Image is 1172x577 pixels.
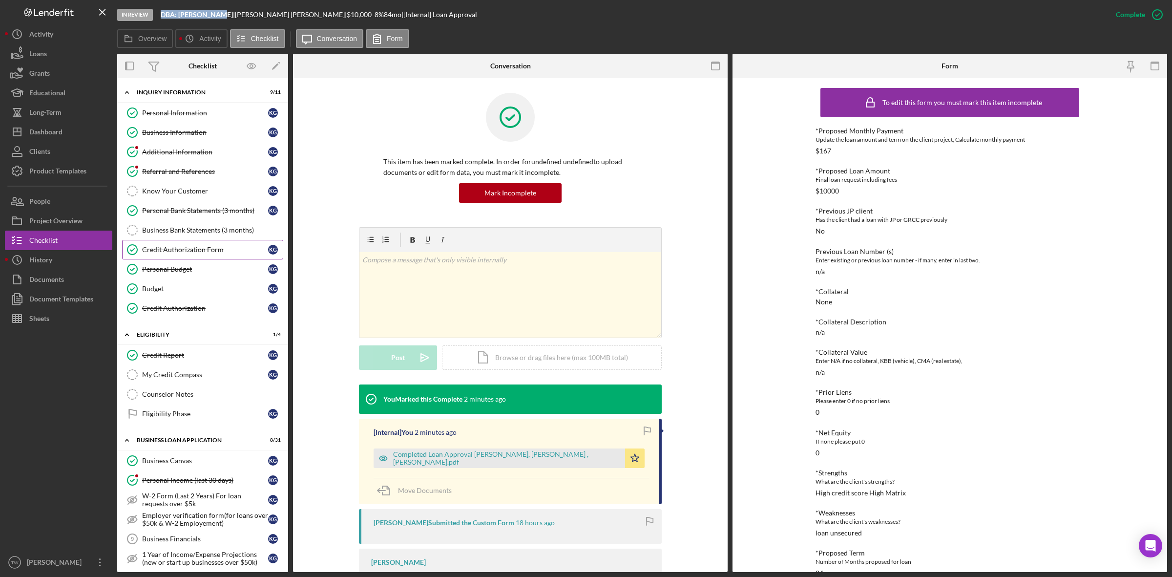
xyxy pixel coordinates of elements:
label: Form [387,35,403,43]
button: Loans [5,44,112,64]
time: 2025-09-05 14:38 [464,395,506,403]
div: Personal Income (last 30 days) [142,476,268,484]
tspan: 9 [131,536,134,542]
div: [PERSON_NAME] [PERSON_NAME] | [235,11,347,19]
div: K G [268,303,278,313]
div: *Collateral [816,288,1084,296]
a: Personal Income (last 30 days)KG [122,470,283,490]
div: K G [268,534,278,544]
div: K G [268,206,278,215]
div: Number of Months proposed for loan [816,557,1084,567]
div: 8 / 31 [263,437,281,443]
button: Move Documents [374,478,461,503]
div: | [Internal] Loan Approval [401,11,477,19]
div: Referral and References [142,168,268,175]
div: Please enter 0 if no prior liens [816,396,1084,406]
label: Conversation [317,35,357,43]
div: K G [268,495,278,505]
div: K G [268,514,278,524]
div: $167 [816,147,831,155]
div: Completed Loan Approval [PERSON_NAME], [PERSON_NAME] , [PERSON_NAME].pdf [393,450,620,466]
div: History [29,250,52,272]
button: Grants [5,64,112,83]
a: Personal InformationKG [122,103,283,123]
div: *Proposed Term [816,549,1084,557]
div: | [161,11,235,19]
button: People [5,192,112,211]
div: K G [268,370,278,380]
div: K G [268,147,278,157]
div: Counselor Notes [142,390,283,398]
div: *Proposed Loan Amount [816,167,1084,175]
div: *Collateral Value [816,348,1084,356]
div: *Collateral Description [816,318,1084,326]
div: 8 % [375,11,384,19]
div: K G [268,108,278,118]
button: Completed Loan Approval [PERSON_NAME], [PERSON_NAME] , [PERSON_NAME].pdf [374,449,645,468]
button: History [5,250,112,270]
button: Product Templates [5,161,112,181]
div: *Weaknesses [816,509,1084,517]
div: Mark Incomplete [484,183,536,203]
div: *Previous JP client [816,207,1084,215]
div: Document Templates [29,289,93,311]
div: [PERSON_NAME] [24,553,88,575]
button: Dashboard [5,122,112,142]
a: Document Templates [5,289,112,309]
div: Project Overview [29,211,83,233]
button: Sheets [5,309,112,328]
div: K G [268,409,278,419]
a: Additional InformationKG [122,142,283,162]
button: Mark Incomplete [459,183,562,203]
div: K G [268,186,278,196]
div: Activity [29,24,53,46]
div: Update the loan amount and term on the client project, Calculate monthly payment [816,135,1084,145]
button: Documents [5,270,112,289]
a: Credit Authorization FormKG [122,240,283,259]
div: What are the client's weaknesses? [816,517,1084,527]
button: Activity [5,24,112,44]
a: My Credit CompassKG [122,365,283,385]
div: $10000 [816,187,839,195]
div: Sheets [29,309,49,331]
div: If none please put 0 [816,437,1084,447]
div: INQUIRY INFORMATION [137,89,256,95]
div: Post [391,345,405,370]
div: [PERSON_NAME] Submitted the Custom Form [374,519,514,527]
div: n/a [816,328,825,336]
div: [PERSON_NAME] [371,558,426,566]
a: Business InformationKG [122,123,283,142]
div: Business Canvas [142,457,268,465]
div: loan unsecured [816,529,862,537]
button: Post [359,345,437,370]
div: Dashboard [29,122,63,144]
div: Documents [29,270,64,292]
div: People [29,192,50,214]
div: K G [268,167,278,176]
button: Form [366,29,409,48]
button: Educational [5,83,112,103]
div: Credit Report [142,351,268,359]
a: Personal BudgetKG [122,259,283,279]
div: Checklist [188,62,217,70]
div: Additional Information [142,148,268,156]
div: Business Financials [142,535,268,543]
div: Business Information [142,128,268,136]
a: 9Business FinancialsKG [122,529,283,549]
div: Open Intercom Messenger [1139,534,1162,557]
button: Long-Term [5,103,112,122]
div: Personal Information [142,109,268,117]
a: Credit ReportKG [122,345,283,365]
a: Know Your CustomerKG [122,181,283,201]
div: Complete [1116,5,1145,24]
div: 0 [816,449,819,457]
div: Checklist [29,231,58,253]
div: Loans [29,44,47,66]
div: *Net Equity [816,429,1084,437]
button: Conversation [296,29,364,48]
